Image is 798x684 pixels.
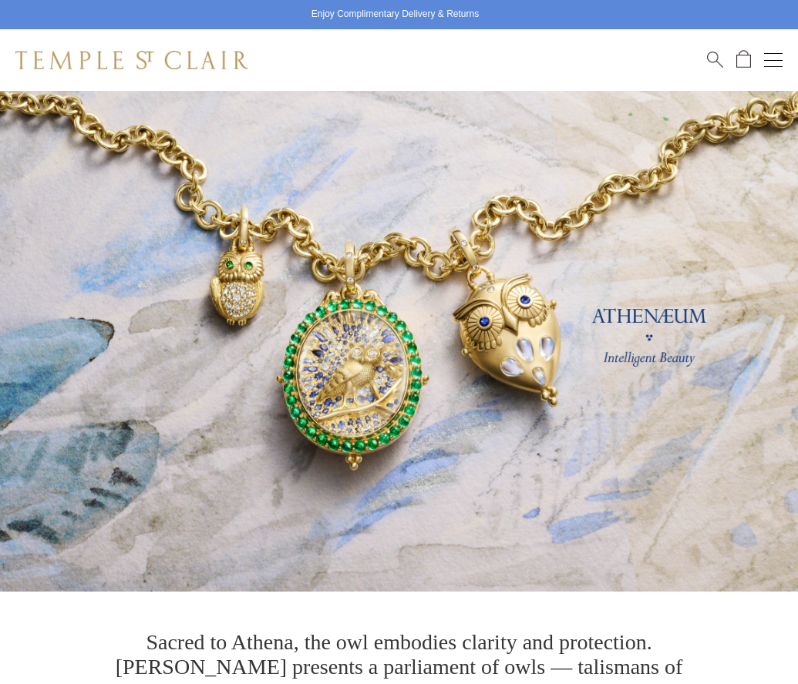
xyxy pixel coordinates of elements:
button: Open navigation [764,51,783,69]
p: Enjoy Complimentary Delivery & Returns [311,7,479,22]
img: Temple St. Clair [15,51,248,69]
a: Open Shopping Bag [736,50,751,69]
a: Search [707,50,723,69]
